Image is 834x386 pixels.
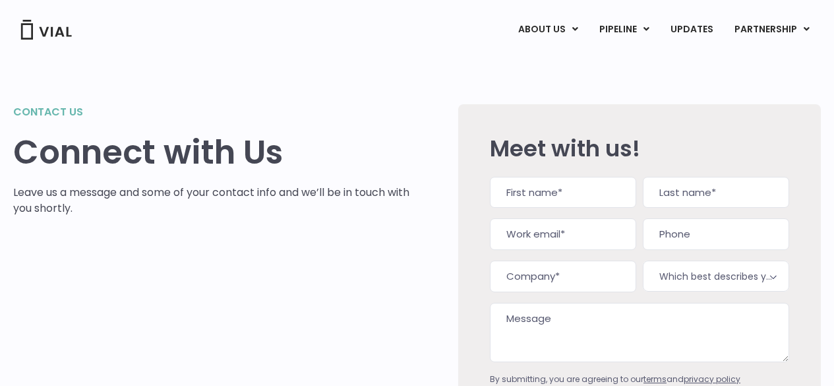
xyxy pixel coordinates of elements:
a: ABOUT USMenu Toggle [508,18,588,41]
img: Vial Logo [20,20,73,40]
h1: Connect with Us [13,133,419,172]
input: Phone [643,218,789,250]
a: privacy policy [684,373,740,385]
a: PIPELINEMenu Toggle [589,18,659,41]
input: Work email* [490,218,636,250]
p: Leave us a message and some of your contact info and we’ll be in touch with you shortly. [13,185,419,216]
span: Which best describes you?* [643,261,789,292]
a: terms [643,373,667,385]
div: By submitting, you are agreeing to our and [490,373,789,385]
a: PARTNERSHIPMenu Toggle [724,18,820,41]
h2: Meet with us! [490,136,789,161]
h2: Contact us [13,104,419,120]
input: First name* [490,177,636,209]
a: UPDATES [660,18,723,41]
input: Company* [490,261,636,292]
input: Last name* [643,177,789,209]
